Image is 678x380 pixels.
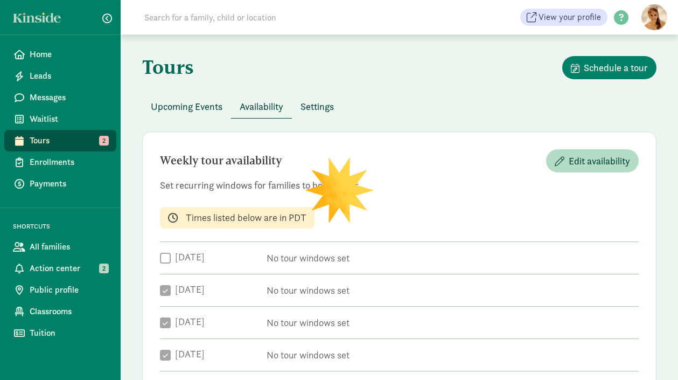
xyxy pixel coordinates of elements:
span: 2 [99,264,109,273]
button: Availability [231,95,292,118]
span: Leads [30,70,108,82]
span: Home [30,48,108,61]
a: Home [4,44,116,65]
input: Search for a family, child or location [138,6,440,28]
span: All families [30,240,108,253]
p: No tour windows set [267,252,639,265]
p: No tour windows set [267,316,639,329]
span: Action center [30,262,108,275]
span: 2 [99,136,109,146]
a: Waitlist [4,108,116,130]
span: Schedule a tour [584,60,648,75]
span: Settings [300,99,334,114]
a: Enrollments [4,151,116,173]
a: All families [4,236,116,258]
button: Schedule a tour [562,56,656,79]
span: Waitlist [30,113,108,126]
a: Payments [4,173,116,195]
p: No tour windows set [267,349,639,362]
label: [DATE] [171,348,205,361]
span: Payments [30,177,108,190]
iframe: Chat Widget [624,328,678,380]
span: Edit availability [569,154,630,168]
span: Classrooms [30,305,108,318]
span: Public profile [30,284,108,296]
span: Enrollments [30,156,108,169]
a: Public profile [4,279,116,301]
p: Times listed below are in PDT [186,211,306,224]
a: Classrooms [4,301,116,322]
a: Action center 2 [4,258,116,279]
button: Edit availability [546,149,639,172]
h1: Tours [142,56,194,78]
p: Set recurring windows for families to book a tour [160,179,639,192]
span: Messages [30,91,108,104]
button: Upcoming Events [142,95,231,118]
a: Leads [4,65,116,87]
span: Availability [240,99,283,114]
a: Tuition [4,322,116,344]
span: Tuition [30,327,108,340]
label: [DATE] [171,251,205,264]
a: View your profile [520,9,607,26]
span: View your profile [539,11,601,24]
label: [DATE] [171,315,205,328]
p: No tour windows set [267,284,639,297]
span: Tours [30,134,108,147]
label: [DATE] [171,283,205,296]
span: Upcoming Events [151,99,222,114]
a: Tours 2 [4,130,116,151]
h2: Weekly tour availability [160,149,282,172]
a: Messages [4,87,116,108]
button: Settings [292,95,343,118]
